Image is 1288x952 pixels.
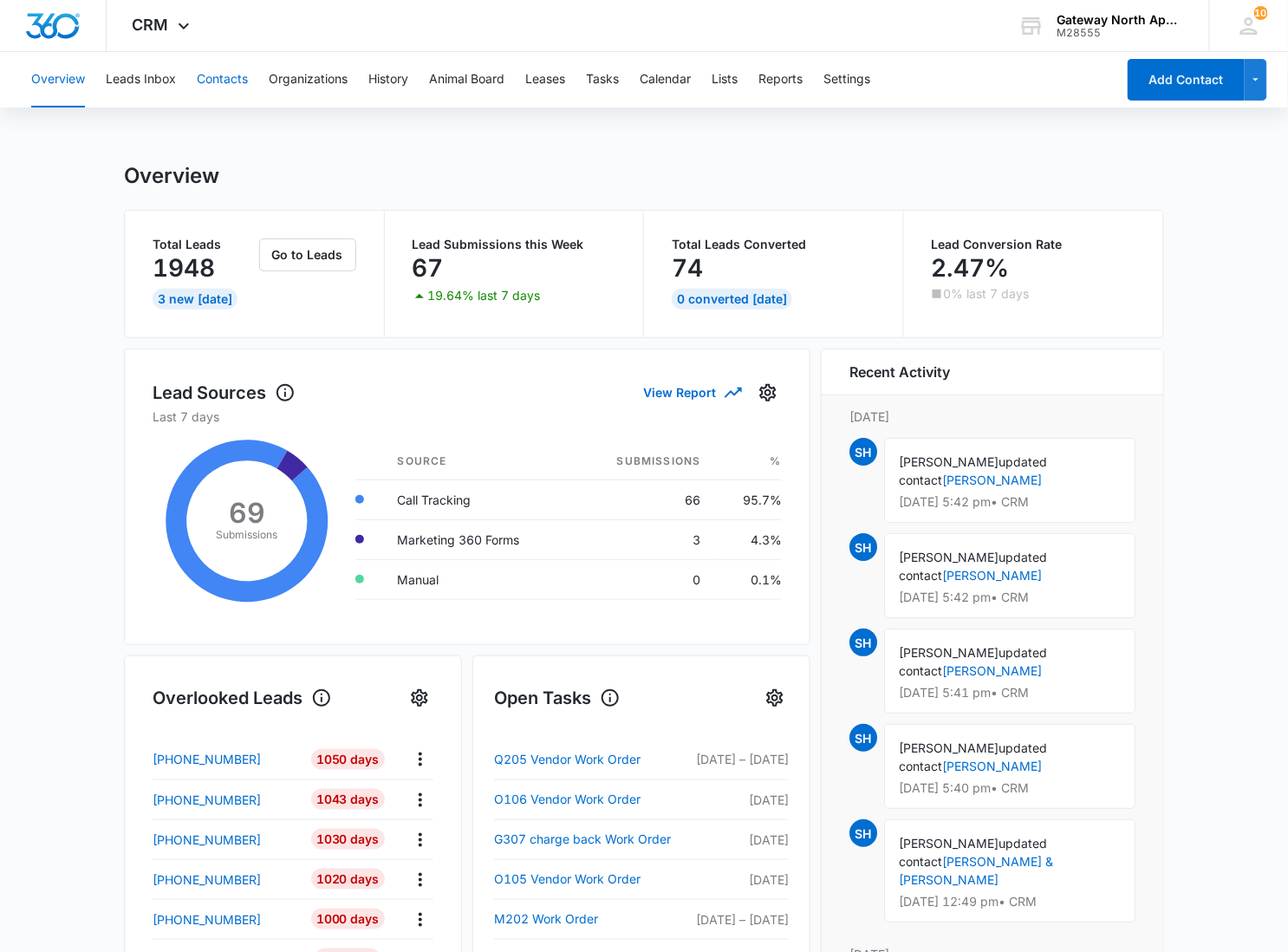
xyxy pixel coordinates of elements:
button: Leads Inbox [106,52,176,108]
span: SH [849,533,877,561]
p: [DATE] 5:41 pm • CRM [899,687,1121,699]
p: [DATE] 5:42 pm • CRM [899,591,1121,603]
a: [PHONE_NUMBER] [153,910,298,929]
div: account id [1057,27,1184,39]
p: [PHONE_NUMBER] [153,791,261,809]
p: 0% last 7 days [944,288,1030,300]
span: SH [849,438,877,466]
p: [DATE] [849,408,1135,426]
p: 67 [413,254,444,282]
td: 95.7% [715,479,782,519]
th: Submissions [573,443,714,480]
p: [PHONE_NUMBER] [153,910,261,929]
a: [PERSON_NAME] [942,473,1042,487]
span: SH [849,819,877,847]
p: [PHONE_NUMBER] [153,750,261,768]
p: [DATE] – [DATE] [687,750,789,768]
h1: Overview [124,163,219,189]
button: Settings [406,684,433,712]
button: Tasks [586,52,619,108]
a: M202 Work Order [494,909,687,929]
div: 1020 Days [311,869,385,890]
a: [PERSON_NAME] [942,568,1042,583]
p: [PHONE_NUMBER] [153,831,261,849]
button: Leases [525,52,565,108]
p: Last 7 days [153,408,782,426]
button: Contacts [197,52,248,108]
p: [PHONE_NUMBER] [153,870,261,889]
button: Settings [823,52,870,108]
h1: Open Tasks [494,685,621,711]
div: notifications count [1254,6,1268,20]
td: Call Tracking [384,479,574,519]
div: 3 New [DATE] [153,289,237,310]
button: Overview [31,52,85,108]
td: Manual [384,559,574,599]
a: [PERSON_NAME] [942,663,1042,678]
button: Actions [407,746,433,773]
a: [PERSON_NAME] & [PERSON_NAME] [899,854,1053,887]
p: 74 [672,254,703,282]
div: 1030 Days [311,829,385,850]
a: Go to Leads [259,247,356,262]
a: O106 Vendor Work Order [494,789,687,810]
span: [PERSON_NAME] [899,454,999,469]
p: [DATE] [687,870,789,889]
td: 4.3% [715,519,782,559]
button: Actions [407,866,433,893]
span: [PERSON_NAME] [899,740,999,755]
th: Source [384,443,574,480]
p: Total Leads [153,238,256,251]
th: % [715,443,782,480]
a: [PHONE_NUMBER] [153,750,298,768]
button: Actions [407,826,433,853]
a: [PHONE_NUMBER] [153,870,298,889]
p: 2.47% [932,254,1010,282]
div: 1000 Days [311,909,385,929]
td: 3 [573,519,714,559]
button: Reports [758,52,803,108]
td: Marketing 360 Forms [384,519,574,559]
p: [DATE] 12:49 pm • CRM [899,896,1121,908]
button: Settings [761,684,789,712]
button: Actions [407,786,433,813]
p: [DATE] 5:40 pm • CRM [899,782,1121,794]
button: Add Contact [1128,59,1245,101]
p: [DATE] [687,791,789,809]
button: Animal Board [429,52,504,108]
a: [PERSON_NAME] [942,759,1042,773]
button: Organizations [269,52,348,108]
span: SH [849,724,877,752]
h6: Recent Activity [849,362,950,382]
p: Total Leads Converted [672,238,875,251]
span: [PERSON_NAME] [899,550,999,564]
a: O105 Vendor Work Order [494,869,687,890]
button: Lists [712,52,738,108]
span: [PERSON_NAME] [899,645,999,660]
td: 0 [573,559,714,599]
p: [DATE] – [DATE] [687,910,789,929]
button: View Report [643,377,740,408]
button: Go to Leads [259,238,356,271]
a: [PHONE_NUMBER] [153,791,298,809]
div: 1050 Days [311,749,385,770]
button: Settings [754,379,782,407]
span: 105 [1254,6,1268,20]
p: Lead Conversion Rate [932,238,1136,251]
button: Calendar [640,52,691,108]
a: G307 charge back Work Order [494,829,687,850]
span: SH [849,629,877,656]
p: 19.64% last 7 days [428,290,541,302]
td: 66 [573,479,714,519]
p: [DATE] [687,831,789,849]
h1: Lead Sources [153,380,296,406]
div: account name [1057,13,1184,27]
a: Q205 Vendor Work Order [494,749,687,770]
button: Actions [407,906,433,933]
div: 1043 Days [311,789,385,810]
h1: Overlooked Leads [153,685,332,711]
p: Lead Submissions this Week [413,238,616,251]
div: 0 Converted [DATE] [672,289,792,310]
p: [DATE] 5:42 pm • CRM [899,496,1121,508]
span: [PERSON_NAME] [899,836,999,851]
